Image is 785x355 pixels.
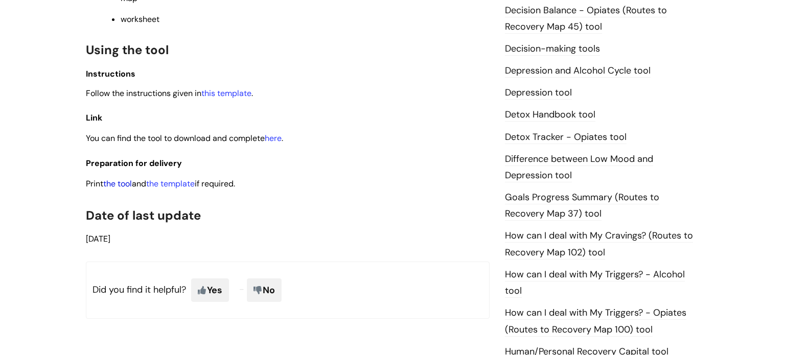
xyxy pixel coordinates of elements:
[247,278,282,302] span: No
[505,229,693,259] a: How can I deal with My Cravings? (Routes to Recovery Map 102) tool
[505,108,595,122] a: Detox Handbook tool
[86,262,490,319] p: Did you find it helpful?
[86,133,283,144] span: You can find the tool to download and complete .
[146,178,195,189] a: the template
[505,42,600,56] a: Decision-making tools
[86,68,135,79] span: Instructions
[505,4,667,34] a: Decision Balance - Opiates (Routes to Recovery Map 45) tool
[86,88,253,99] span: Follow the instructions given in .
[265,133,282,144] a: here
[505,131,627,144] a: Detox Tracker - Opiates tool
[191,278,229,302] span: Yes
[505,306,686,336] a: How can I deal with My Triggers? - Opiates (Routes to Recovery Map 100) tool
[103,178,132,189] a: the tool
[86,112,102,123] span: Link
[121,14,159,25] span: worksheet
[86,207,201,223] span: Date of last update
[505,86,572,100] a: Depression tool
[505,64,651,78] a: Depression and Alcohol Cycle tool
[86,233,110,244] span: [DATE]
[505,153,653,182] a: Difference between Low Mood and Depression tool
[86,158,182,169] span: Preparation for delivery
[505,191,659,221] a: Goals Progress Summary (Routes to Recovery Map 37) tool
[86,42,169,58] span: Using the tool
[86,178,235,189] span: Print and if required.
[505,268,685,298] a: How can I deal with My Triggers? - Alcohol tool
[201,88,251,99] a: this template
